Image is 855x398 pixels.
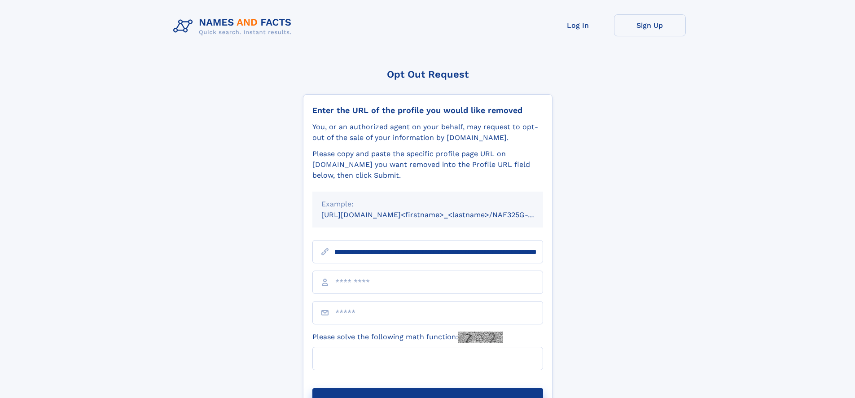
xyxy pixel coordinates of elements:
[321,210,560,219] small: [URL][DOMAIN_NAME]<firstname>_<lastname>/NAF325G-xxxxxxxx
[312,332,503,343] label: Please solve the following math function:
[170,14,299,39] img: Logo Names and Facts
[312,105,543,115] div: Enter the URL of the profile you would like removed
[321,199,534,210] div: Example:
[312,149,543,181] div: Please copy and paste the specific profile page URL on [DOMAIN_NAME] you want removed into the Pr...
[312,122,543,143] div: You, or an authorized agent on your behalf, may request to opt-out of the sale of your informatio...
[542,14,614,36] a: Log In
[303,69,552,80] div: Opt Out Request
[614,14,686,36] a: Sign Up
